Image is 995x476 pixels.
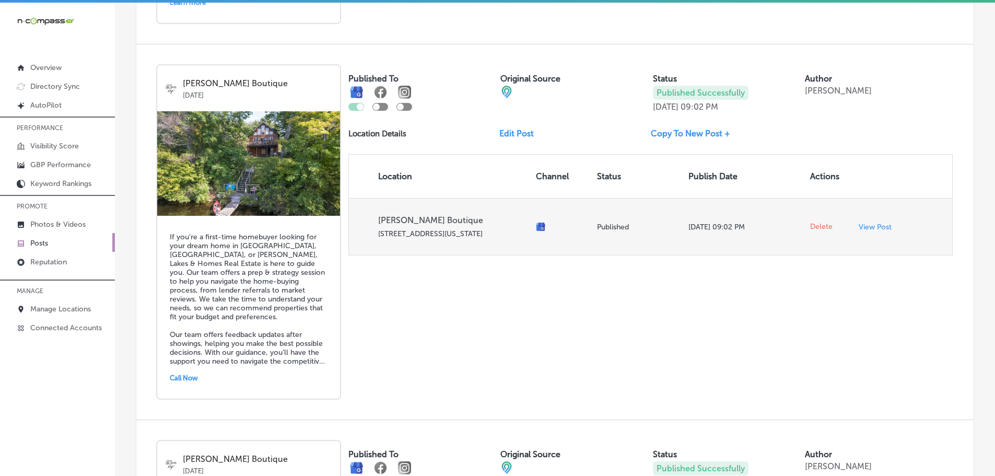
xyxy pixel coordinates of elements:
p: GBP Performance [30,160,91,169]
img: logo [165,82,178,95]
p: [DATE] [183,88,333,99]
p: 09:02 PM [681,102,718,112]
p: Keyword Rankings [30,179,91,188]
span: Delete [810,222,833,231]
img: cba84b02adce74ede1fb4a8549a95eca.png [500,461,513,474]
p: [DATE] [183,464,333,475]
th: Channel [532,155,593,198]
label: Published To [348,74,399,84]
p: Published Successfully [653,461,748,475]
p: View Post [859,223,892,231]
p: Location Details [348,129,406,138]
p: [PERSON_NAME] Boutique [183,455,333,464]
p: Photos & Videos [30,220,86,229]
p: Overview [30,63,62,72]
label: Original Source [500,449,560,459]
label: Author [805,449,832,459]
p: Posts [30,239,48,248]
p: Published [597,223,680,231]
label: Author [805,74,832,84]
img: cba84b02adce74ede1fb4a8549a95eca.png [500,86,513,98]
label: Status [653,449,677,459]
label: Status [653,74,677,84]
p: [PERSON_NAME] Boutique [378,215,528,225]
label: Original Source [500,74,560,84]
p: Directory Sync [30,82,80,91]
p: Manage Locations [30,305,91,314]
p: AutoPilot [30,101,62,110]
p: [PERSON_NAME] [805,86,872,96]
p: [STREET_ADDRESS][US_STATE] [378,229,528,238]
label: Published To [348,449,399,459]
h5: If you’re a first-time homebuyer looking for your dream home in [GEOGRAPHIC_DATA], [GEOGRAPHIC_DA... [170,233,327,366]
p: [PERSON_NAME] [805,461,872,471]
img: logo [165,458,178,471]
img: 870a2fee-deb5-4148-8c53-6b0ceef7de36lhrealty641.jpg [157,111,340,216]
p: Connected Accounts [30,323,102,332]
p: Reputation [30,258,67,266]
a: View Post [859,223,899,231]
p: [DATE] 09:02 PM [688,223,802,231]
p: Visibility Score [30,142,79,150]
a: Copy To New Post + [651,129,739,138]
th: Status [593,155,684,198]
p: [DATE] [653,102,678,112]
a: Edit Post [499,129,542,138]
th: Publish Date [684,155,806,198]
th: Location [349,155,532,198]
th: Actions [806,155,854,198]
p: [PERSON_NAME] Boutique [183,79,333,88]
img: 660ab0bf-5cc7-4cb8-ba1c-48b5ae0f18e60NCTV_CLogo_TV_Black_-500x88.png [17,16,74,26]
p: Published Successfully [653,86,748,100]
